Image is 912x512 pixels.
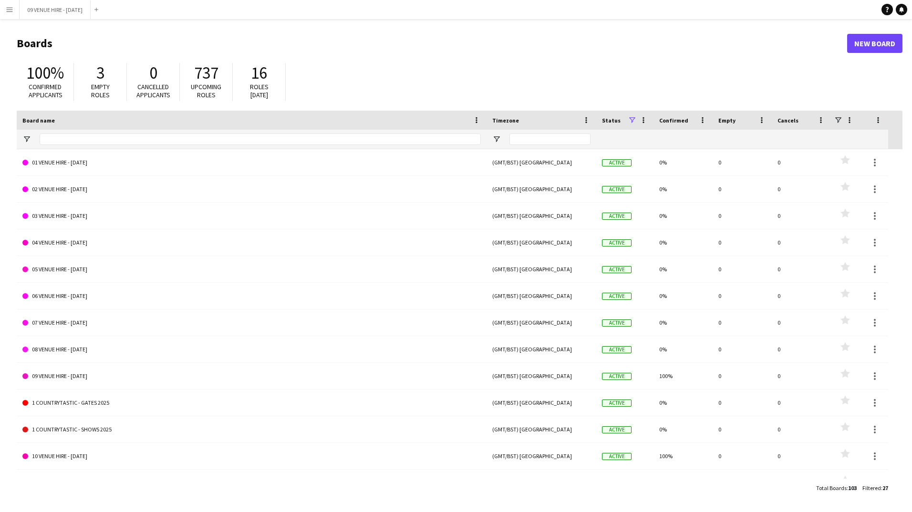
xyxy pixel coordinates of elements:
span: Active [602,213,632,220]
div: 0 [713,416,772,442]
div: (GMT/BST) [GEOGRAPHIC_DATA] [487,229,596,256]
span: Empty roles [91,82,110,99]
div: 0 [772,416,831,442]
div: 0 [713,256,772,282]
div: 0 [713,203,772,229]
a: 10 VENUE HIRE - [DATE] [22,443,481,470]
span: Active [602,266,632,273]
div: (GMT/BST) [GEOGRAPHIC_DATA] [487,363,596,389]
a: 06 VENUE HIRE - [DATE] [22,283,481,309]
button: Open Filter Menu [22,135,31,143]
div: (GMT/BST) [GEOGRAPHIC_DATA] [487,416,596,442]
div: (GMT/BST) [GEOGRAPHIC_DATA] [487,389,596,416]
div: 0% [653,149,713,175]
span: Cancels [777,117,798,124]
span: Status [602,117,621,124]
span: Active [602,373,632,380]
span: Board name [22,117,55,124]
span: Active [602,453,632,460]
a: 1 COUNTRYTASTIC - GATES 2025 [22,389,481,416]
div: 0 [713,389,772,416]
div: 0 [713,283,772,309]
div: (GMT/BST) [GEOGRAPHIC_DATA] [487,256,596,282]
span: Roles [DATE] [250,82,269,99]
div: 0 [713,336,772,362]
span: Active [602,239,632,246]
span: 100% [26,62,64,83]
div: 0% [653,309,713,336]
span: Total Boards [816,484,847,492]
div: 0 [772,336,831,362]
div: 0 [713,363,772,389]
span: 3 [96,62,104,83]
div: (GMT/BST) [GEOGRAPHIC_DATA] [487,309,596,336]
div: (GMT/BST) [GEOGRAPHIC_DATA] [487,283,596,309]
div: 0% [653,470,713,496]
div: 0% [653,389,713,416]
span: Filtered [862,484,881,492]
span: Active [602,399,632,407]
div: 0% [653,416,713,442]
div: 0 [772,256,831,282]
h1: Boards [17,36,847,51]
a: 08 VENUE HIRE - [DATE] [22,336,481,363]
div: 0% [653,203,713,229]
span: Active [602,159,632,166]
span: Active [602,319,632,327]
div: 0 [772,363,831,389]
div: (GMT/BST) [GEOGRAPHIC_DATA] [487,203,596,229]
button: Open Filter Menu [492,135,501,143]
div: 0 [772,176,831,202]
div: 0 [772,229,831,256]
div: 0 [713,470,772,496]
span: 16 [251,62,267,83]
div: 0 [713,229,772,256]
a: 04 VENUE HIRE - [DATE] [22,229,481,256]
div: (GMT/BST) [GEOGRAPHIC_DATA] [487,470,596,496]
div: 0 [772,443,831,469]
div: 0 [772,203,831,229]
div: 0% [653,176,713,202]
div: (GMT/BST) [GEOGRAPHIC_DATA] [487,149,596,175]
a: 09 VENUE HIRE - [DATE] [22,363,481,389]
a: 07 VENUE HIRE - [DATE] [22,309,481,336]
button: 09 VENUE HIRE - [DATE] [20,0,91,19]
span: 27 [882,484,888,492]
div: 0 [772,283,831,309]
a: 02 VENUE HIRE - [DATE] [22,176,481,203]
span: Active [602,426,632,433]
div: 0% [653,256,713,282]
a: 05 VENUE HIRE - [DATE] [22,256,481,283]
div: 100% [653,443,713,469]
div: : [862,479,888,497]
span: Confirmed applicants [29,82,62,99]
span: Cancelled applicants [136,82,170,99]
span: Upcoming roles [191,82,221,99]
div: 0 [713,176,772,202]
a: 11 VENUE HIRE - [DATE] [22,470,481,496]
span: 103 [848,484,857,492]
span: Empty [718,117,736,124]
div: 0 [713,149,772,175]
div: (GMT/BST) [GEOGRAPHIC_DATA] [487,443,596,469]
div: 0 [772,470,831,496]
div: 0% [653,336,713,362]
input: Timezone Filter Input [509,133,591,145]
span: Active [602,186,632,193]
a: 03 VENUE HIRE - [DATE] [22,203,481,229]
span: Active [602,346,632,353]
span: 0 [149,62,157,83]
div: 100% [653,363,713,389]
span: Timezone [492,117,519,124]
div: 0 [713,309,772,336]
input: Board name Filter Input [40,133,481,145]
div: 0 [772,149,831,175]
div: (GMT/BST) [GEOGRAPHIC_DATA] [487,336,596,362]
span: Confirmed [659,117,688,124]
div: (GMT/BST) [GEOGRAPHIC_DATA] [487,176,596,202]
div: 0 [772,389,831,416]
div: 0% [653,283,713,309]
a: 01 VENUE HIRE - [DATE] [22,149,481,176]
div: 0 [772,309,831,336]
div: : [816,479,857,497]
